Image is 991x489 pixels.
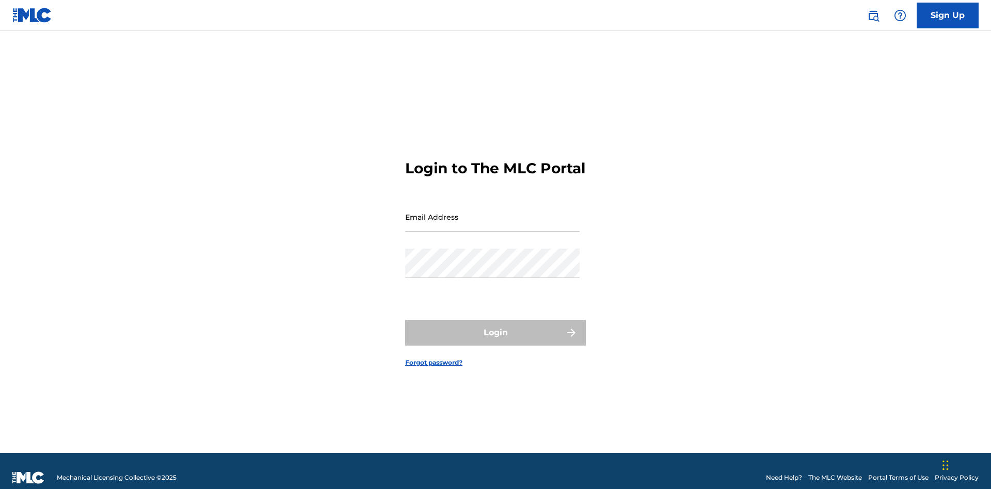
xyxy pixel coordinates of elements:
a: Need Help? [766,473,802,482]
a: Public Search [863,5,884,26]
a: Sign Up [917,3,979,28]
a: The MLC Website [808,473,862,482]
div: Drag [942,450,949,481]
a: Privacy Policy [935,473,979,482]
a: Portal Terms of Use [868,473,929,482]
a: Forgot password? [405,358,462,367]
span: Mechanical Licensing Collective © 2025 [57,473,177,482]
div: Help [890,5,910,26]
img: MLC Logo [12,8,52,23]
iframe: Chat Widget [939,439,991,489]
img: help [894,9,906,22]
img: search [867,9,880,22]
h3: Login to The MLC Portal [405,159,585,177]
img: logo [12,471,44,484]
